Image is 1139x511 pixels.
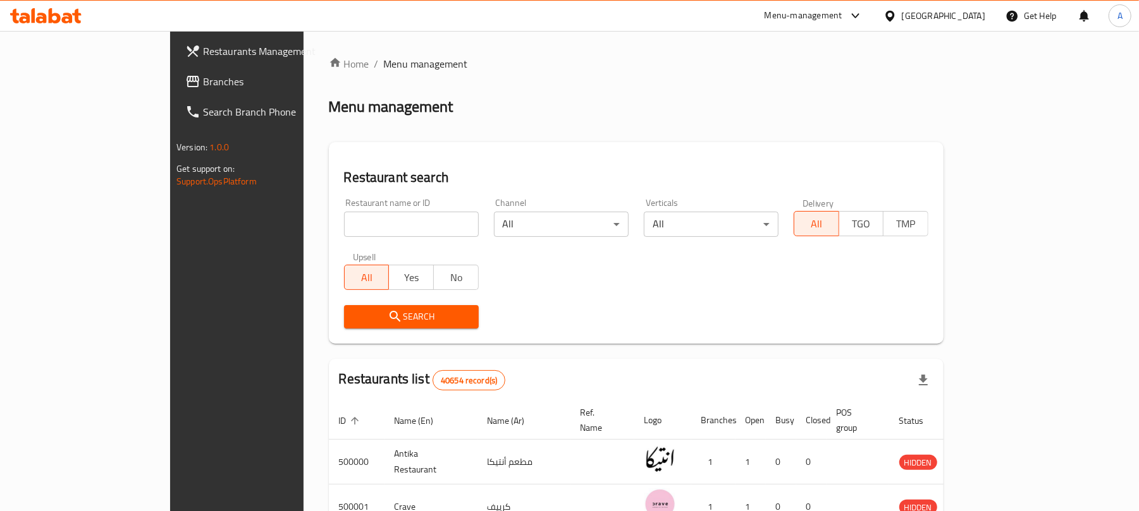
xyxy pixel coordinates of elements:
td: 1 [691,440,736,484]
a: Branches [175,66,360,97]
a: Support.OpsPlatform [176,173,257,189]
div: Export file [908,365,939,395]
span: TGO [844,215,879,233]
div: All [644,212,779,237]
button: TMP [883,211,928,236]
button: TGO [839,211,884,236]
span: TMP [889,215,923,233]
span: A [1117,9,1123,23]
span: Version: [176,139,207,155]
span: Search Branch Phone [203,104,350,119]
button: Yes [388,265,434,290]
div: All [494,212,629,237]
th: Busy [766,401,796,440]
a: Search Branch Phone [175,97,360,127]
nav: breadcrumb [329,56,944,71]
div: Menu-management [765,8,842,23]
span: 1.0.0 [209,139,229,155]
span: POS group [837,405,874,435]
span: Get support on: [176,160,235,177]
button: All [344,265,390,290]
button: Search [344,305,479,328]
th: Open [736,401,766,440]
span: HIDDEN [899,455,937,470]
h2: Restaurant search [344,168,928,187]
td: 0 [766,440,796,484]
span: No [439,268,474,287]
div: HIDDEN [899,455,937,470]
a: Restaurants Management [175,36,360,66]
span: Name (En) [395,413,450,428]
h2: Menu management [329,97,453,117]
button: No [433,265,479,290]
li: / [374,56,379,71]
span: All [799,215,834,233]
span: ID [339,413,363,428]
span: Restaurants Management [203,44,350,59]
span: Search [354,309,469,325]
th: Logo [634,401,691,440]
span: Yes [394,268,429,287]
th: Branches [691,401,736,440]
button: All [794,211,839,236]
span: 40654 record(s) [433,375,505,387]
th: Closed [796,401,827,440]
td: Antika Restaurant [385,440,477,484]
span: Ref. Name [581,405,619,435]
h2: Restaurants list [339,370,506,390]
td: 1 [736,440,766,484]
td: 0 [796,440,827,484]
span: Status [899,413,940,428]
input: Search for restaurant name or ID.. [344,212,479,237]
span: Menu management [384,56,468,71]
label: Upsell [353,252,376,261]
span: Name (Ar) [488,413,541,428]
td: مطعم أنتيكا [477,440,570,484]
span: All [350,268,385,287]
div: Total records count [433,370,505,390]
img: Antika Restaurant [644,443,676,475]
div: [GEOGRAPHIC_DATA] [902,9,985,23]
span: Branches [203,74,350,89]
label: Delivery [803,198,834,207]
